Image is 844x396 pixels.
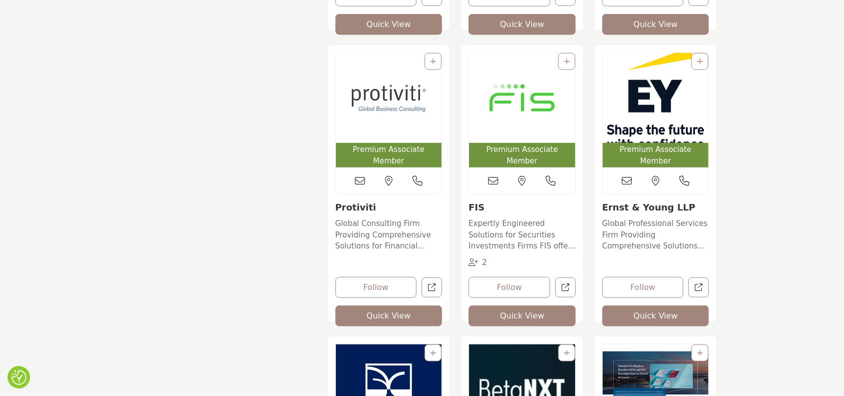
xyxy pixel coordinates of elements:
[430,57,436,65] a: Add To List
[430,349,436,357] a: Add To List
[603,53,709,167] a: Open Listing in new tab
[603,53,709,143] img: Ernst & Young LLP
[338,144,440,166] span: Premium Associate Member
[697,349,703,357] a: Add To List
[469,14,576,35] button: Quick View
[336,53,442,167] a: Open Listing in new tab
[469,202,576,213] h3: FIS
[471,144,573,166] span: Premium Associate Member
[12,370,27,385] img: Revisit consent button
[335,215,443,252] a: Global Consulting Firm Providing Comprehensive Solutions for Financial Institutions Protiviti pro...
[564,57,570,65] a: Add To List
[469,215,576,252] a: Expertly Engineered Solutions for Securities Investments Firms FIS offers expertly engineered sol...
[421,277,442,298] a: Open protiviti in new tab
[335,277,417,298] button: Follow
[605,144,707,166] span: Premium Associate Member
[469,305,576,326] button: Quick View
[602,305,709,326] button: Quick View
[335,305,443,326] button: Quick View
[469,202,485,212] a: FIS
[602,218,709,252] p: Global Professional Services Firm Providing Comprehensive Solutions for Financial Institutions Fr...
[335,14,443,35] button: Quick View
[602,202,709,213] h3: Ernst & Young LLP
[555,277,576,298] a: Open fis in new tab
[602,14,709,35] button: Quick View
[469,277,550,298] button: Follow
[602,215,709,252] a: Global Professional Services Firm Providing Comprehensive Solutions for Financial Institutions Fr...
[469,257,487,268] div: Followers
[335,218,443,252] p: Global Consulting Firm Providing Comprehensive Solutions for Financial Institutions Protiviti pro...
[335,202,443,213] h3: Protiviti
[336,53,442,143] img: Protiviti
[482,258,487,267] span: 2
[688,277,709,298] a: Open ernst-young-llp in new tab
[469,53,575,143] img: FIS
[602,277,684,298] button: Follow
[564,349,570,357] a: Add To List
[12,370,27,385] button: Consent Preferences
[602,202,695,212] a: Ernst & Young LLP
[469,218,576,252] p: Expertly Engineered Solutions for Securities Investments Firms FIS offers expertly engineered sol...
[697,57,703,65] a: Add To List
[469,53,575,167] a: Open Listing in new tab
[335,202,376,212] a: Protiviti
